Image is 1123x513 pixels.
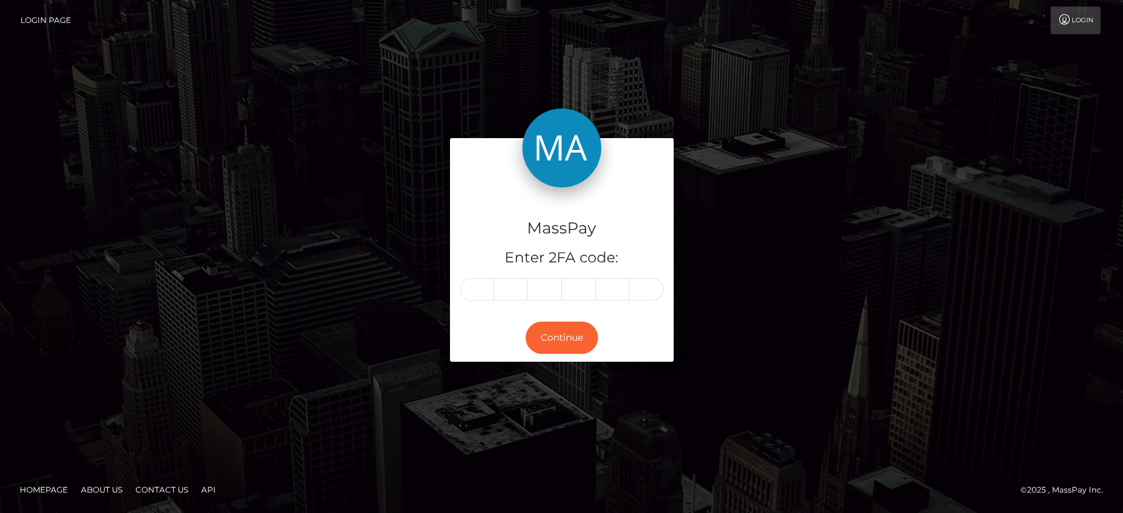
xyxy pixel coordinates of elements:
[196,479,221,500] a: API
[1020,483,1113,497] div: © 2025 , MassPay Inc.
[460,248,664,268] h5: Enter 2FA code:
[1051,7,1101,34] a: Login
[522,109,601,187] img: MassPay
[526,322,598,354] button: Continue
[76,479,128,500] a: About Us
[460,217,664,240] h4: MassPay
[14,479,73,500] a: Homepage
[130,479,193,500] a: Contact Us
[20,7,71,34] a: Login Page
